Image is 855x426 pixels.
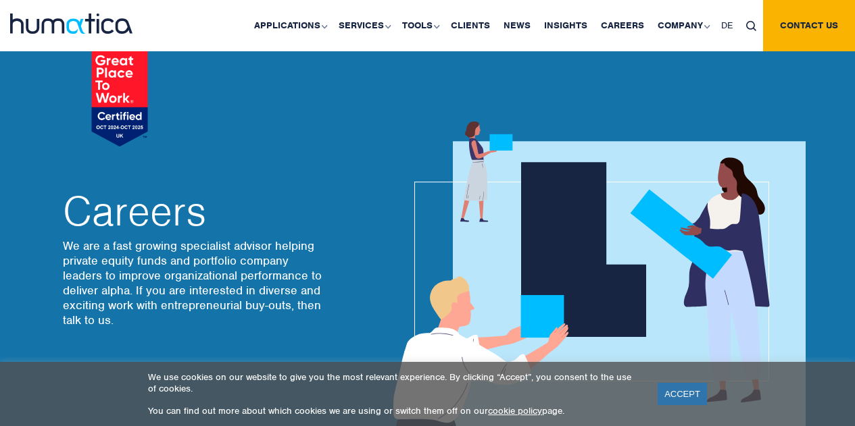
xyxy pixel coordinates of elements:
[148,405,641,417] p: You can find out more about which cookies we are using or switch them off on our page.
[148,371,641,394] p: We use cookies on our website to give you the most relevant experience. By clicking “Accept”, you...
[63,238,326,327] p: We are a fast growing specialist advisor helping private equity funds and portfolio company leade...
[488,405,542,417] a: cookie policy
[658,383,707,405] a: ACCEPT
[721,20,733,31] span: DE
[10,14,132,34] img: logo
[63,191,326,232] h2: Careers
[746,21,756,31] img: search_icon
